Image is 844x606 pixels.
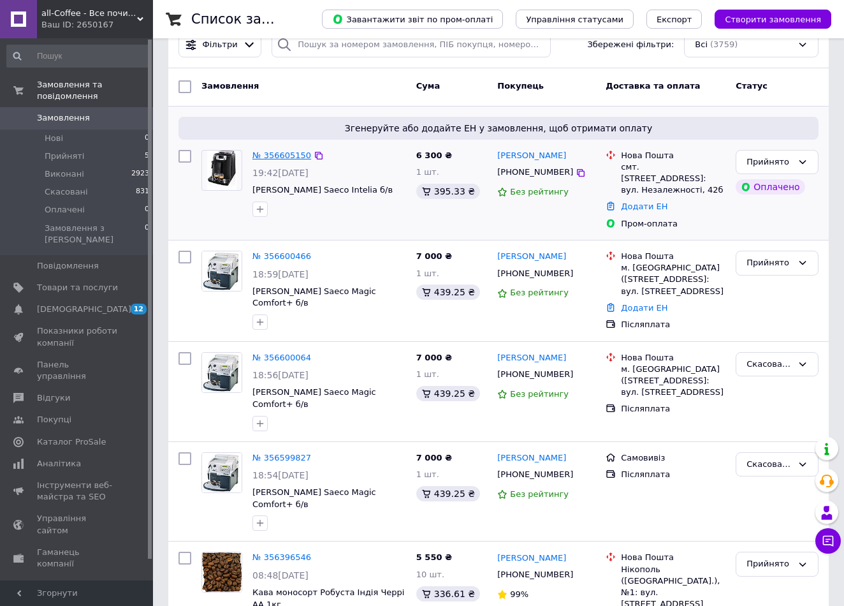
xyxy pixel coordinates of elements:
div: 395.33 ₴ [416,184,480,199]
span: Всі [695,39,708,51]
span: Експорт [657,15,692,24]
span: [PHONE_NUMBER] [497,469,573,479]
a: Додати ЕН [621,303,667,313]
a: [PERSON_NAME] Saeco Magic Comfort+ б/в [252,286,376,308]
span: 0 [145,204,149,216]
input: Пошук за номером замовлення, ПІБ покупця, номером телефону, Email, номером накладної [272,33,550,57]
span: Управління статусами [526,15,623,24]
div: Післяплата [621,319,725,330]
span: 08:48[DATE] [252,570,309,580]
span: Покупці [37,414,71,425]
span: Без рейтингу [510,288,569,297]
div: Пром-оплата [621,218,725,230]
div: Скасовано [746,358,792,371]
a: Фото товару [201,452,242,493]
span: Товари та послуги [37,282,118,293]
span: Панель управління [37,359,118,382]
span: 1 шт. [416,469,439,479]
span: 1 шт. [416,167,439,177]
span: Замовлення [201,81,259,91]
img: Фото товару [202,353,242,392]
span: Прийняті [45,151,84,162]
span: 7 000 ₴ [416,251,452,261]
span: 5 [145,151,149,162]
span: all-Coffee - Все починається з кави... [41,8,137,19]
a: № 356600064 [252,353,311,362]
a: Створити замовлення [702,14,831,24]
button: Чат з покупцем [815,528,841,554]
div: 439.25 ₴ [416,486,480,501]
a: [PERSON_NAME] Saeco Magic Comfort+ б/в [252,387,376,409]
div: Нова Пошта [621,150,725,161]
span: Нові [45,133,63,144]
button: Завантажити звіт по пром-оплаті [322,10,503,29]
span: 19:42[DATE] [252,168,309,178]
div: Самовивіз [621,452,725,464]
span: [PHONE_NUMBER] [497,269,573,278]
span: Замовлення та повідомлення [37,79,153,102]
span: 18:59[DATE] [252,269,309,279]
div: м. [GEOGRAPHIC_DATA] ([STREET_ADDRESS]: вул. [STREET_ADDRESS] [621,364,725,399]
div: 439.25 ₴ [416,285,480,300]
div: Оплачено [736,179,804,195]
span: Замовлення з [PERSON_NAME] [45,223,145,246]
span: Створити замовлення [725,15,821,24]
div: 439.25 ₴ [416,386,480,401]
div: Ваш ID: 2650167 [41,19,153,31]
span: Фільтри [203,39,238,51]
img: Фото товару [202,453,242,492]
img: Фото товару [207,151,236,190]
span: Виконані [45,168,84,180]
span: Каталог ProSale [37,436,106,448]
div: Прийнято [746,156,792,169]
span: Покупець [497,81,544,91]
span: [PHONE_NUMBER] [497,167,573,177]
span: 18:56[DATE] [252,370,309,380]
span: Аналітика [37,458,81,469]
span: [PHONE_NUMBER] [497,570,573,579]
span: 0 [145,223,149,246]
span: Управління сайтом [37,513,118,536]
a: [PERSON_NAME] [497,352,566,364]
a: № 356600466 [252,251,311,261]
span: Згенеруйте або додайте ЕН у замовлення, щоб отримати оплату [184,122,813,135]
a: Фото товару [201,251,242,292]
span: 99% [510,589,528,599]
span: Повідомлення [37,260,99,272]
div: 336.61 ₴ [416,586,480,602]
button: Створити замовлення [715,10,831,29]
div: м. [GEOGRAPHIC_DATA] ([STREET_ADDRESS]: вул. [STREET_ADDRESS] [621,262,725,297]
div: смт. [STREET_ADDRESS]: вул. Незалежності, 42б [621,161,725,196]
div: Післяплата [621,403,725,415]
div: Нова Пошта [621,352,725,364]
span: Оплачені [45,204,85,216]
a: [PERSON_NAME] Saeco Magic Comfort+ б/в [252,487,376,509]
h1: Список замовлень [191,11,321,27]
span: 18:54[DATE] [252,470,309,480]
span: Інструменти веб-майстра та SEO [37,480,118,503]
div: Нова Пошта [621,251,725,262]
span: Доставка та оплата [606,81,700,91]
span: 831 [136,186,149,198]
span: 10 шт. [416,570,444,579]
span: Відгуки [37,392,70,404]
a: [PERSON_NAME] Saeco Intelia б/в [252,185,393,195]
a: № 356396546 [252,552,311,562]
span: Скасовані [45,186,88,198]
span: 5 550 ₴ [416,552,452,562]
span: [DEMOGRAPHIC_DATA] [37,304,131,315]
a: № 356599827 [252,453,311,462]
span: 1 шт. [416,269,439,278]
span: Без рейтингу [510,389,569,399]
span: (3759) [710,40,738,49]
div: Прийнято [746,256,792,270]
a: [PERSON_NAME] [497,552,566,565]
a: № 356605150 [252,151,311,160]
span: Замовлення [37,112,90,124]
img: Фото товару [202,552,242,592]
span: Збережені фільтри: [587,39,674,51]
